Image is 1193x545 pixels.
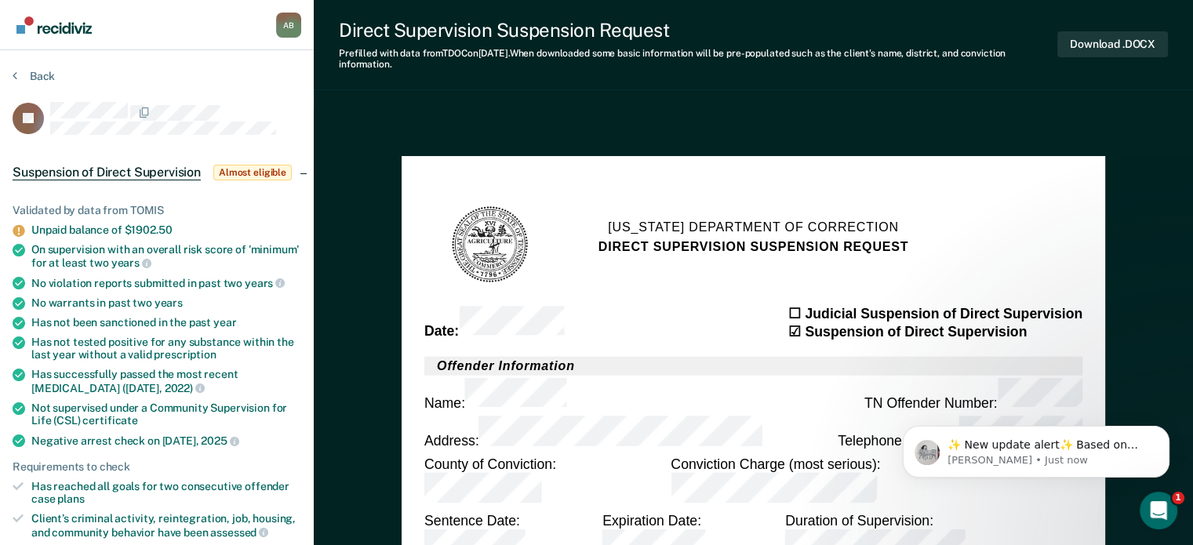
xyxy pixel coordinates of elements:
h2: Offender Information [424,356,1082,375]
div: ☐ Judicial Suspension of Direct Supervision [788,304,1082,322]
iframe: Intercom live chat [1140,492,1177,529]
p: Message from Kim, sent Just now [68,60,271,74]
div: ☑ Suspension of Direct Supervision [788,322,1082,340]
button: Profile dropdown button [276,13,301,38]
span: certificate [82,414,137,427]
div: Telephone Number : [838,416,1082,449]
h2: DIRECT SUPERVISION SUSPENSION REQUEST [598,236,909,255]
span: Suspension of Direct Supervision [13,165,201,180]
div: Date : [424,306,564,340]
button: Back [13,69,55,83]
button: Download .DOCX [1057,31,1168,57]
div: No violation reports submitted in past two [31,276,301,290]
h1: [US_STATE] Department of Correction [608,217,899,236]
div: Conviction Charge (most serious) : [671,455,1082,507]
span: years [155,296,183,309]
div: Requirements to check [13,460,301,474]
div: Address : [424,416,762,449]
span: years [111,256,151,269]
div: Direct Supervision Suspension Request [339,19,1057,42]
div: Has reached all goals for two consecutive offender case [31,480,301,507]
div: Negative arrest check on [DATE], [31,434,301,448]
div: County of Conviction : [424,455,671,507]
div: Client’s criminal activity, reintegration, job, housing, and community behavior have been [31,512,301,539]
span: plans [57,492,84,505]
img: Recidiviz [16,16,92,34]
iframe: Intercom notifications message [879,393,1193,503]
span: 2022) [165,382,205,394]
div: A B [276,13,301,38]
span: year [213,316,236,329]
span: 1 [1172,492,1184,504]
span: assessed [210,526,268,539]
div: Not supervised under a Community Supervision for Life (CSL) [31,401,301,428]
span: Almost eligible [213,165,292,180]
span: years [245,277,285,289]
div: Validated by data from TOMIS [13,204,301,217]
div: Has not tested positive for any substance within the last year without a valid [31,336,301,362]
div: TN Offender Number : [864,377,1082,411]
div: No warrants in past two [31,296,301,310]
span: 2025 [201,434,238,447]
span: ✨ New update alert✨ Based on your feedback, we've made a few updates we wanted to share. 1. We ha... [68,45,270,354]
div: Prefilled with data from TDOC on [DATE] . When downloaded some basic information will be pre-popu... [339,48,1057,71]
div: Has successfully passed the most recent [MEDICAL_DATA] ([DATE], [31,368,301,394]
div: Unpaid balance of $1902.50 [31,223,301,237]
div: On supervision with an overall risk score of 'minimum' for at least two [31,243,301,270]
div: Has not been sanctioned in the past [31,316,301,329]
div: Name : [424,377,566,411]
span: prescription [154,348,216,361]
